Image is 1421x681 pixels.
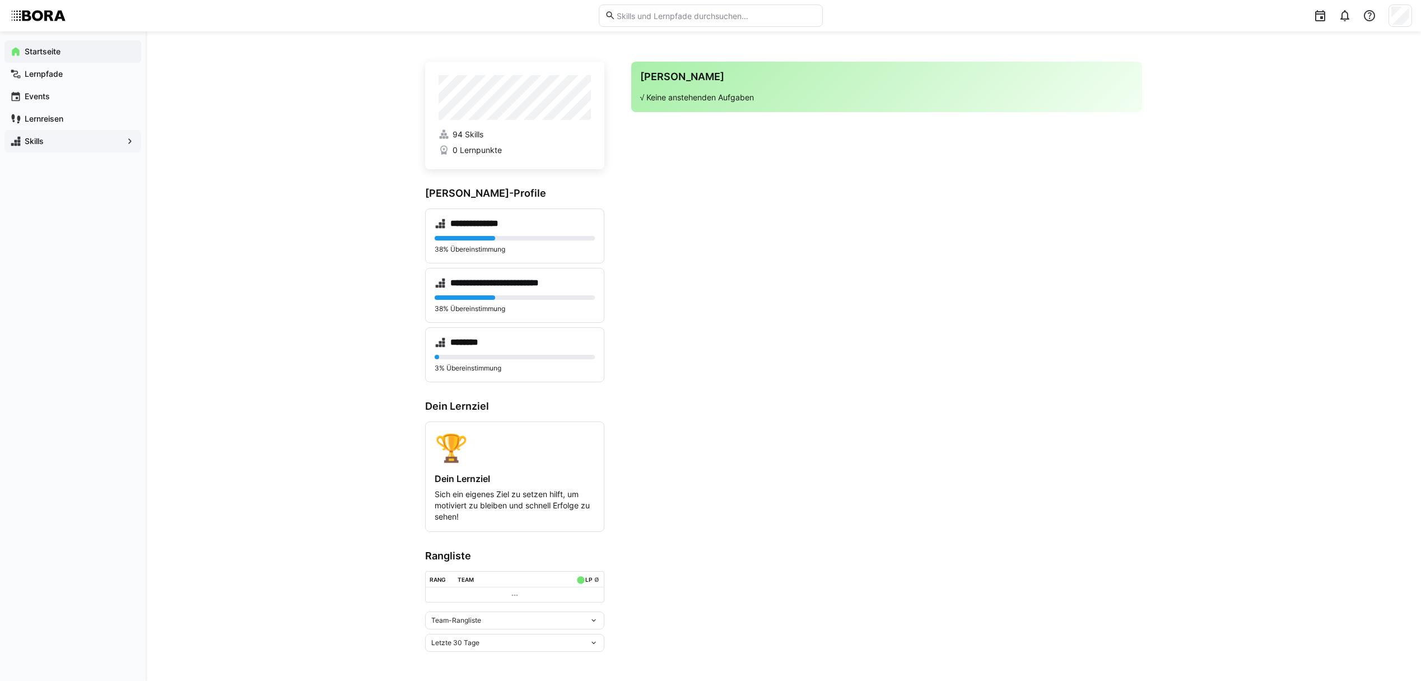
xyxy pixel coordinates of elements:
[430,576,446,583] div: Rang
[439,129,591,140] a: 94 Skills
[435,473,595,484] h4: Dein Lernziel
[453,145,502,156] span: 0 Lernpunkte
[435,245,595,254] p: 38% Übereinstimmung
[640,71,1133,83] h3: [PERSON_NAME]
[425,400,604,413] h3: Dein Lernziel
[435,364,595,373] p: 3% Übereinstimmung
[425,187,604,200] h3: [PERSON_NAME]-Profile
[431,616,481,625] span: Team-Rangliste
[435,489,595,522] p: Sich ein eigenes Ziel zu setzen hilft, um motiviert zu bleiben und schnell Erfolge zu sehen!
[585,576,592,583] div: LP
[458,576,474,583] div: Team
[435,431,595,464] div: 🏆
[594,574,599,583] a: ø
[616,11,816,21] input: Skills und Lernpfade durchsuchen…
[431,638,479,647] span: Letzte 30 Tage
[425,550,604,562] h3: Rangliste
[640,92,1133,103] p: √ Keine anstehenden Aufgaben
[435,304,595,313] p: 38% Übereinstimmung
[453,129,483,140] span: 94 Skills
